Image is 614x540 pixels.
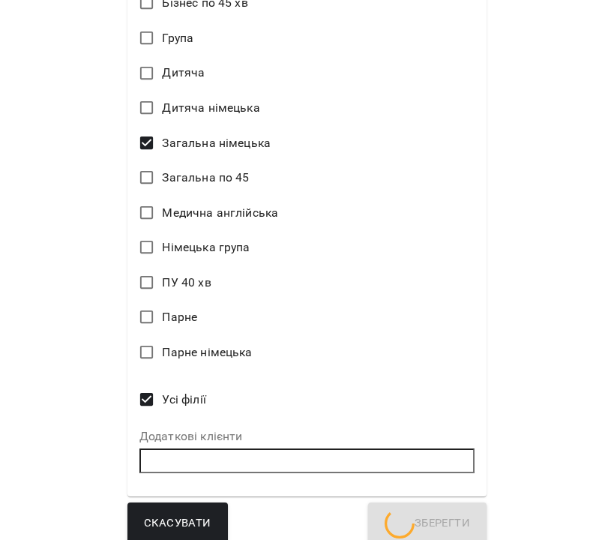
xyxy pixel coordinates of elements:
[162,343,252,361] span: Парне німецька
[162,308,197,326] span: Парне
[162,64,205,82] span: Дитяча
[162,391,205,409] span: Усі філії
[162,204,278,222] span: Медична англійська
[162,99,259,117] span: Дитяча німецька
[139,430,475,442] label: Додаткові клієнти
[162,274,211,292] span: ПУ 40 хв
[162,238,250,256] span: Німецька група
[162,169,249,187] span: Загальна по 45
[144,514,211,533] span: Скасувати
[162,29,193,47] span: Група
[162,134,271,152] span: Загальна німецька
